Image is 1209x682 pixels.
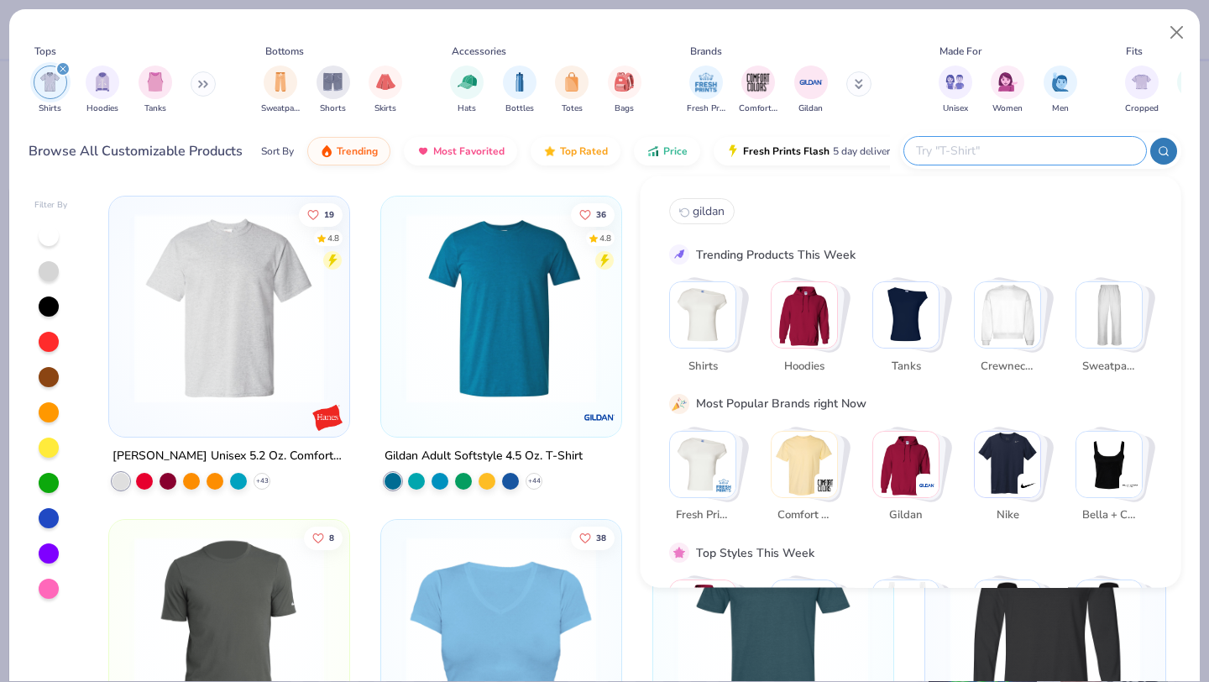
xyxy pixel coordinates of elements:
button: Like [571,202,615,226]
span: Cropped [1125,102,1159,115]
img: Comfort Colors Image [746,70,771,95]
span: Shirts [675,358,730,375]
button: Price [634,137,700,165]
button: Stack Card Button Preppy [1076,580,1153,679]
div: Gildan Adult Softstyle 4.5 Oz. T-Shirt [385,446,583,467]
button: Stack Card Button Sportswear [771,580,848,679]
button: Stack Card Button Crewnecks [974,281,1051,381]
button: filter button [261,66,300,115]
span: Hoodies [777,358,831,375]
span: Nike [980,507,1034,524]
img: flash.gif [726,144,740,158]
div: Fits [1126,44,1143,59]
span: Shorts [320,102,346,115]
button: Stack Card Button Bella + Canvas [1076,430,1153,530]
button: Stack Card Button Nike [974,430,1051,530]
img: Comfort Colors [817,476,834,493]
span: Bella + Canvas [1081,507,1136,524]
div: Trending Products This Week [696,245,856,263]
div: filter for Hats [450,66,484,115]
img: Gildan Image [798,70,824,95]
div: Tops [34,44,56,59]
img: Bella + Canvas [1076,431,1142,496]
button: gildan0 [669,198,735,224]
span: + 43 [256,476,269,486]
img: Sweatpants Image [271,72,290,92]
img: Unisex Image [945,72,965,92]
img: most_fav.gif [416,144,430,158]
input: Try "T-Shirt" [914,141,1134,160]
span: 5 day delivery [833,142,895,161]
span: Hats [458,102,476,115]
span: Fresh Prints Flash [743,144,830,158]
button: filter button [369,66,402,115]
button: filter button [1044,66,1077,115]
img: Classic [670,580,735,646]
span: Men [1052,102,1069,115]
span: Shirts [39,102,61,115]
img: Tanks [873,282,939,348]
img: Fresh Prints [715,476,732,493]
span: Bags [615,102,634,115]
img: Shorts Image [323,72,343,92]
div: Bottoms [265,44,304,59]
img: Outdoorsy [975,580,1040,646]
img: Men Image [1051,72,1070,92]
button: filter button [34,66,67,115]
span: Bottles [505,102,534,115]
span: Gildan [798,102,823,115]
div: filter for Shorts [317,66,350,115]
img: 6e5b4623-b2d7-47aa-a31d-c127d7126a18 [398,213,604,403]
div: Most Popular Brands right Now [696,395,866,412]
div: Filter By [34,199,68,212]
button: Like [300,202,343,226]
img: Totes Image [563,72,581,92]
img: pink_star.gif [672,545,687,560]
div: Brands [690,44,722,59]
button: Stack Card Button Outdoorsy [974,580,1051,679]
img: Athleisure [873,580,939,646]
span: Tanks [144,102,166,115]
img: trending.gif [320,144,333,158]
button: filter button [450,66,484,115]
span: Crewnecks [980,358,1034,375]
img: ab0ef8e7-4325-4ec5-80a1-ba222ecd1bed [604,213,811,403]
img: Hoodies [772,282,837,348]
button: filter button [608,66,641,115]
button: Like [305,526,343,549]
div: filter for Cropped [1125,66,1159,115]
button: Stack Card Button Sweatpants [1076,281,1153,381]
button: Close [1161,17,1193,49]
button: Like [571,526,615,549]
div: filter for Sweatpants [261,66,300,115]
img: Gildan [873,431,939,496]
button: Top Rated [531,137,620,165]
span: + 44 [528,476,541,486]
span: Gildan [878,507,933,524]
div: Made For [939,44,981,59]
span: Women [992,102,1023,115]
img: Comfort Colors [772,431,837,496]
img: Bags Image [615,72,633,92]
span: Totes [562,102,583,115]
div: filter for Tanks [139,66,172,115]
button: Stack Card Button Shirts [669,281,746,381]
img: Hats Image [458,72,477,92]
div: filter for Gildan [794,66,828,115]
div: filter for Hoodies [86,66,119,115]
span: Skirts [374,102,396,115]
img: Nike [975,431,1040,496]
span: Comfort Colors [739,102,777,115]
img: Gildan [919,476,935,493]
button: filter button [1125,66,1159,115]
div: filter for Skirts [369,66,402,115]
button: filter button [503,66,536,115]
span: Fresh Prints [675,507,730,524]
img: Skirts Image [376,72,395,92]
span: Fresh Prints [687,102,725,115]
button: Trending [307,137,390,165]
button: filter button [139,66,172,115]
img: Hanes logo [311,401,344,434]
img: Cropped Image [1132,72,1151,92]
img: Crewnecks [975,282,1040,348]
